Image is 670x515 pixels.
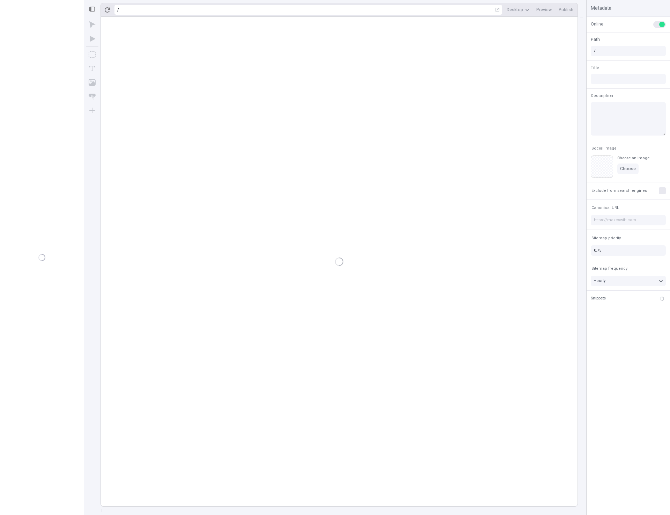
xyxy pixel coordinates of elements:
[594,278,605,284] span: Hourly
[591,276,666,286] button: Hourly
[504,5,532,15] button: Desktop
[86,76,98,89] button: Image
[590,144,618,153] button: Social Image
[590,234,622,242] button: Sitemap priority
[591,205,619,210] span: Canonical URL
[507,7,523,13] span: Desktop
[117,7,119,13] div: /
[591,21,603,27] span: Online
[617,164,639,174] button: Choose
[591,36,600,43] span: Path
[591,296,606,302] div: Snippets
[536,7,552,13] span: Preview
[86,48,98,61] button: Box
[617,155,649,161] div: Choose an image
[591,65,599,71] span: Title
[534,5,554,15] button: Preview
[591,235,621,241] span: Sitemap priority
[556,5,576,15] button: Publish
[591,93,613,99] span: Description
[591,188,647,193] span: Exclude from search engines
[620,166,636,172] span: Choose
[591,266,627,271] span: Sitemap frequency
[86,90,98,103] button: Button
[590,264,629,273] button: Sitemap frequency
[590,204,620,212] button: Canonical URL
[590,187,648,195] button: Exclude from search engines
[591,146,617,151] span: Social Image
[559,7,573,13] span: Publish
[86,62,98,75] button: Text
[591,215,666,225] input: https://makeswift.com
